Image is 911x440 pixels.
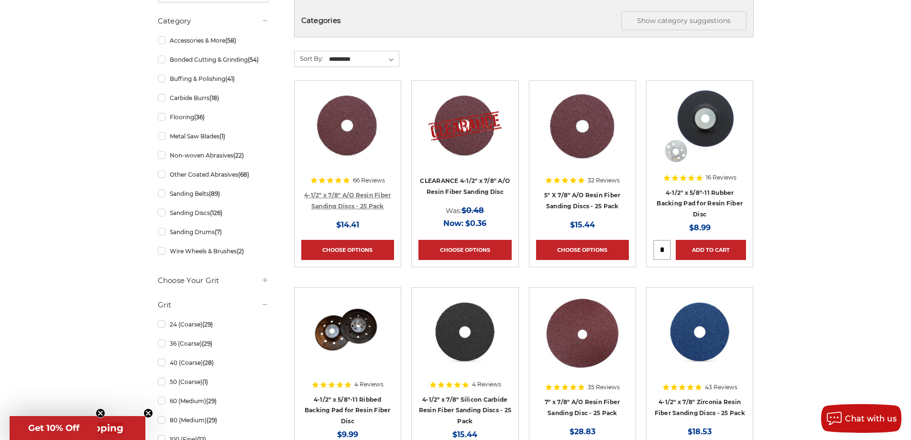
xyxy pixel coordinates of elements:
[689,223,711,232] span: $8.99
[461,206,484,215] span: $0.48
[443,219,463,228] span: Now:
[418,240,511,260] a: Choose Options
[309,294,386,371] img: 4.5 inch ribbed thermo plastic resin fiber disc backing pad
[207,417,217,424] span: (29)
[653,294,746,387] a: 4-1/2" zirc resin fiber disc
[705,384,737,390] span: 43 Reviews
[420,177,510,195] a: CLEARANCE 4-1/2" x 7/8" A/O Resin Fiber Sanding Disc
[158,373,269,390] a: 50 (Coarse)
[655,398,745,417] a: 4-1/2" x 7/8" Zirconia Resin Fiber Sanding Discs - 25 Pack
[158,204,269,221] a: Sanding Discs
[220,133,225,140] span: (1)
[96,408,105,418] button: Close teaser
[570,220,595,229] span: $15.44
[295,51,323,66] label: Sort By:
[570,427,595,436] span: $28.83
[158,51,269,68] a: Bonded Cutting & Grinding
[305,396,391,425] a: 4-1/2" x 5/8"-11 Ribbed Backing Pad for Resin Fiber Disc
[337,430,358,439] span: $9.99
[158,128,269,145] a: Metal Saw Blades
[845,414,897,423] span: Chat with us
[203,359,214,366] span: (28)
[301,88,394,181] a: 4.5 inch resin fiber disc
[301,240,394,260] a: Choose Options
[336,220,359,229] span: $14.41
[158,412,269,429] a: 80 (Medium)
[661,294,738,371] img: 4-1/2" zirc resin fiber disc
[418,204,511,217] div: Was:
[418,294,511,387] a: 4.5 Inch Silicon Carbide Resin Fiber Discs
[238,171,249,178] span: (68)
[158,109,269,125] a: Flooring
[194,113,205,121] span: (36)
[301,11,746,30] h5: Categories
[210,209,222,216] span: (126)
[209,94,219,102] span: (18)
[158,275,269,286] h5: Choose Your Grit
[588,384,620,390] span: 35 Reviews
[158,185,269,202] a: Sanding Belts
[202,340,212,347] span: (29)
[158,224,269,240] a: Sanding Drums
[158,90,269,106] a: Carbide Burrs
[821,404,901,433] button: Chat with us
[661,88,738,164] img: 4-1/2" Resin Fiber Disc Backing Pad Flexible Rubber
[202,321,213,328] span: (29)
[309,88,387,164] img: 4.5 inch resin fiber disc
[353,178,385,183] span: 66 Reviews
[676,240,746,260] a: Add to Cart
[225,75,235,82] span: (41)
[158,393,269,409] a: 60 (Medium)
[158,243,269,259] a: Wire Wheels & Brushes
[657,189,743,218] a: 4-1/2" x 5/8"-11 Rubber Backing Pad for Resin Fiber Disc
[10,416,145,440] div: Get Free ShippingClose teaser
[304,192,391,210] a: 4-1/2" x 7/8" A/O Resin Fiber Sanding Discs - 25 Pack
[465,219,486,228] span: $0.36
[158,15,269,27] h5: Category
[158,166,269,183] a: Other Coated Abrasives
[158,335,269,352] a: 36 (Coarse)
[545,398,620,417] a: 7" x 7/8" A/O Resin Fiber Sanding Disc - 25 Pack
[653,88,746,181] a: 4-1/2" Resin Fiber Disc Backing Pad Flexible Rubber
[426,88,504,164] img: CLEARANCE 4-1/2" x 7/8" A/O Resin Fiber Sanding Disc
[158,32,269,49] a: Accessories & More
[452,430,477,439] span: $15.44
[536,240,629,260] a: Choose Options
[143,408,153,418] button: Close teaser
[237,248,244,255] span: (2)
[158,299,269,311] h5: Grit
[544,294,621,371] img: 7 inch aluminum oxide resin fiber disc
[158,316,269,333] a: 24 (Coarse)
[10,416,98,440] div: Get 10% OffClose teaser
[209,190,220,197] span: (89)
[418,88,511,181] a: CLEARANCE 4-1/2" x 7/8" A/O Resin Fiber Sanding Disc
[215,228,222,236] span: (7)
[544,192,620,210] a: 5" X 7/8" A/O Resin Fiber Sanding Discs - 25 Pack
[158,354,269,371] a: 40 (Coarse)
[328,52,399,67] select: Sort By:
[158,147,269,164] a: Non-woven Abrasives
[301,294,394,387] a: 4.5 inch ribbed thermo plastic resin fiber disc backing pad
[427,294,504,371] img: 4.5 Inch Silicon Carbide Resin Fiber Discs
[158,70,269,87] a: Buffing & Polishing
[544,88,621,164] img: 5 inch aluminum oxide resin fiber disc
[536,88,629,181] a: 5 inch aluminum oxide resin fiber disc
[225,37,236,44] span: (58)
[536,294,629,387] a: 7 inch aluminum oxide resin fiber disc
[621,11,746,30] button: Show category suggestions
[206,397,217,405] span: (29)
[688,427,712,436] span: $18.53
[588,178,620,183] span: 32 Reviews
[233,152,244,159] span: (22)
[202,378,208,385] span: (1)
[28,423,79,433] span: Get 10% Off
[419,396,512,425] a: 4-1/2" x 7/8" Silicon Carbide Resin Fiber Sanding Discs - 25 Pack
[248,56,259,63] span: (54)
